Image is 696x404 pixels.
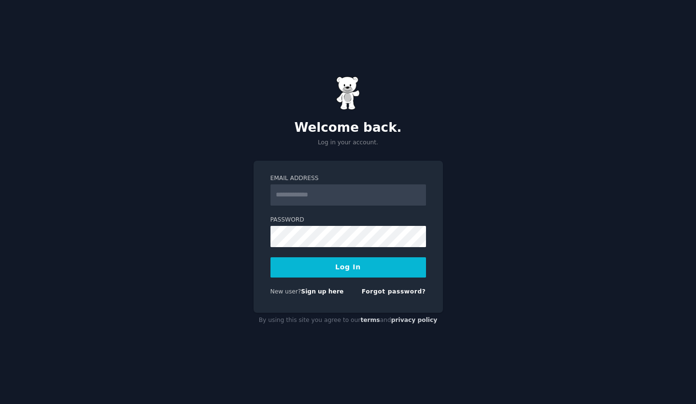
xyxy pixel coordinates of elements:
h2: Welcome back. [254,120,443,136]
a: terms [360,317,380,323]
label: Password [270,216,426,224]
p: Log in your account. [254,139,443,147]
a: Forgot password? [362,288,426,295]
a: Sign up here [301,288,343,295]
div: By using this site you agree to our and [254,313,443,328]
img: Gummy Bear [336,76,360,110]
label: Email Address [270,174,426,183]
span: New user? [270,288,301,295]
a: privacy policy [391,317,438,323]
button: Log In [270,257,426,278]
